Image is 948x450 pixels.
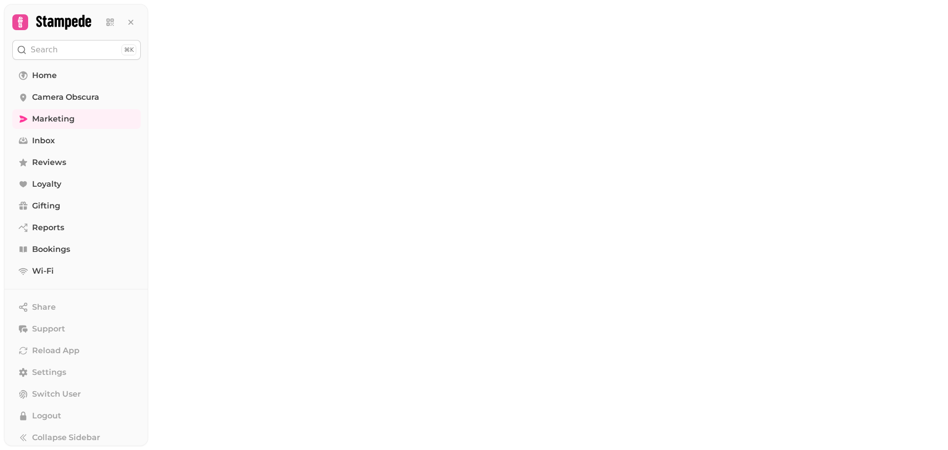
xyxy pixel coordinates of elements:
div: ⌘K [121,44,136,55]
span: Reviews [32,157,66,168]
span: Wi-Fi [32,265,54,277]
button: Collapse Sidebar [12,428,141,448]
span: Bookings [32,244,70,255]
span: Collapse Sidebar [32,432,100,444]
a: Reports [12,218,141,238]
a: Home [12,66,141,85]
span: Gifting [32,200,60,212]
span: Camera Obscura [32,91,99,103]
button: Reload App [12,341,141,361]
button: Support [12,319,141,339]
span: Reload App [32,345,79,357]
span: Reports [32,222,64,234]
a: Reviews [12,153,141,172]
span: Inbox [32,135,55,147]
span: Logout [32,410,61,422]
span: Settings [32,367,66,378]
span: Switch User [32,388,81,400]
button: Switch User [12,384,141,404]
span: Share [32,301,56,313]
button: Search⌘K [12,40,141,60]
a: Wi-Fi [12,261,141,281]
a: Inbox [12,131,141,151]
button: Logout [12,406,141,426]
a: Loyalty [12,174,141,194]
button: Share [12,297,141,317]
a: Camera Obscura [12,87,141,107]
p: Search [31,44,58,56]
a: Marketing [12,109,141,129]
span: Loyalty [32,178,61,190]
a: Bookings [12,240,141,259]
a: Gifting [12,196,141,216]
span: Support [32,323,65,335]
a: Settings [12,363,141,382]
span: Home [32,70,57,82]
span: Marketing [32,113,75,125]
